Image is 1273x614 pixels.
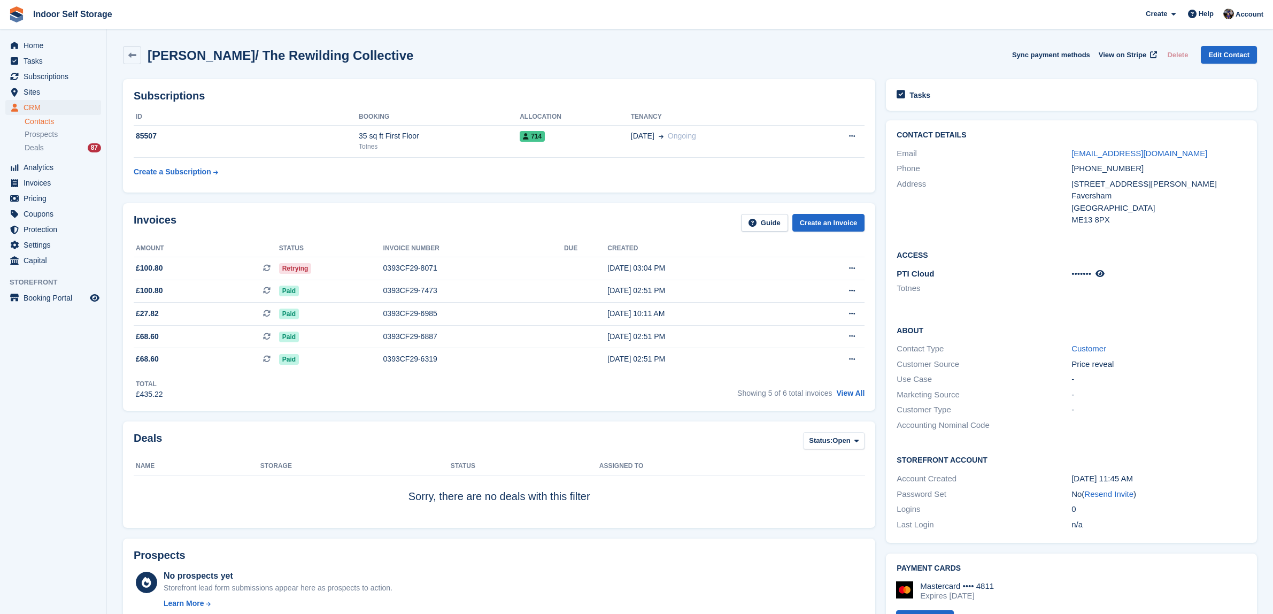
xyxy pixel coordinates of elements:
div: Logins [897,503,1071,516]
h2: Subscriptions [134,90,865,102]
div: Create a Subscription [134,166,211,178]
span: 714 [520,131,545,142]
span: Invoices [24,175,88,190]
a: menu [5,191,101,206]
a: Customer [1071,344,1106,353]
div: n/a [1071,519,1246,531]
a: menu [5,290,101,305]
span: £100.80 [136,285,163,296]
th: Status [279,240,383,257]
div: [DATE] 02:51 PM [607,354,793,365]
span: Analytics [24,160,88,175]
div: 85507 [134,131,359,142]
div: Accounting Nominal Code [897,419,1071,432]
div: [DATE] 03:04 PM [607,263,793,274]
span: Paid [279,354,299,365]
a: menu [5,38,101,53]
span: Retrying [279,263,312,274]
span: Protection [24,222,88,237]
div: - [1071,373,1246,386]
div: 0393CF29-7473 [383,285,564,296]
div: 0 [1071,503,1246,516]
img: stora-icon-8386f47178a22dfd0bd8f6a31ec36ba5ce8667c1dd55bd0f319d3a0aa187defe.svg [9,6,25,22]
div: Mastercard •••• 4811 [920,581,994,591]
a: menu [5,237,101,252]
h2: Access [897,249,1246,260]
span: Paid [279,332,299,342]
div: Faversham [1071,190,1246,202]
span: PTI Cloud [897,269,934,278]
h2: [PERSON_NAME]/ The Rewilding Collective [148,48,413,63]
h2: Storefront Account [897,454,1246,465]
h2: Tasks [909,90,930,100]
th: Storage [260,458,451,475]
h2: Contact Details [897,131,1246,140]
span: View on Stripe [1099,50,1146,60]
span: Showing 5 of 6 total invoices [737,389,832,397]
h2: About [897,325,1246,335]
a: Prospects [25,129,101,140]
a: menu [5,175,101,190]
span: Prospects [25,129,58,140]
h2: Prospects [134,549,186,562]
div: £435.22 [136,389,163,400]
div: [STREET_ADDRESS][PERSON_NAME] [1071,178,1246,190]
span: Storefront [10,277,106,288]
a: Contacts [25,117,101,127]
span: £100.80 [136,263,163,274]
a: View on Stripe [1094,46,1159,64]
a: menu [5,85,101,99]
div: No [1071,488,1246,501]
span: Deals [25,143,44,153]
div: Customer Type [897,404,1071,416]
div: No prospects yet [164,570,392,582]
div: Storefront lead form submissions appear here as prospects to action. [164,582,392,594]
span: CRM [24,100,88,115]
div: Marketing Source [897,389,1071,401]
div: 0393CF29-6985 [383,308,564,319]
span: Capital [24,253,88,268]
div: Price reveal [1071,358,1246,371]
th: Assigned to [599,458,865,475]
div: ME13 8PX [1071,214,1246,226]
div: 0393CF29-6319 [383,354,564,365]
span: Ongoing [668,132,696,140]
div: Totnes [359,142,520,151]
span: £27.82 [136,308,159,319]
h2: Payment cards [897,564,1246,573]
th: Tenancy [631,109,805,126]
h2: Deals [134,432,162,452]
span: Paid [279,309,299,319]
a: menu [5,53,101,68]
a: menu [5,100,101,115]
h2: Invoices [134,214,176,232]
span: Booking Portal [24,290,88,305]
a: menu [5,222,101,237]
div: Phone [897,163,1071,175]
th: Created [607,240,793,257]
div: [PHONE_NUMBER] [1071,163,1246,175]
div: - [1071,404,1246,416]
div: Password Set [897,488,1071,501]
span: £68.60 [136,354,159,365]
a: Create an Invoice [792,214,865,232]
th: ID [134,109,359,126]
th: Status [451,458,599,475]
span: Pricing [24,191,88,206]
a: [EMAIL_ADDRESS][DOMAIN_NAME] [1071,149,1207,158]
span: ••••••• [1071,269,1091,278]
a: menu [5,69,101,84]
a: View All [836,389,865,397]
div: 87 [88,143,101,152]
a: Learn More [164,598,392,609]
a: Guide [741,214,788,232]
span: Sorry, there are no deals with this filter [408,490,590,502]
a: menu [5,253,101,268]
div: Total [136,379,163,389]
span: Create [1146,9,1167,19]
div: [DATE] 02:51 PM [607,285,793,296]
span: Help [1199,9,1214,19]
div: [DATE] 10:11 AM [607,308,793,319]
div: Email [897,148,1071,160]
a: Preview store [88,291,101,304]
